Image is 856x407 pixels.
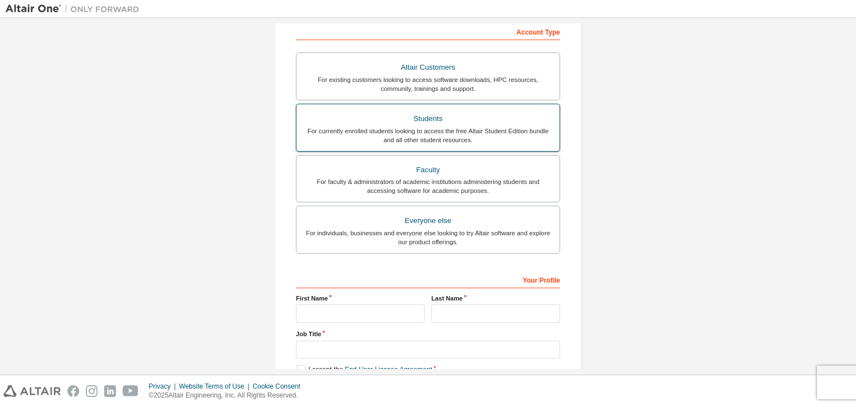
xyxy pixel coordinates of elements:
img: instagram.svg [86,385,98,397]
div: For faculty & administrators of academic institutions administering students and accessing softwa... [303,177,553,195]
div: Everyone else [303,213,553,229]
img: linkedin.svg [104,385,116,397]
img: facebook.svg [67,385,79,397]
div: Students [303,111,553,127]
div: For individuals, businesses and everyone else looking to try Altair software and explore our prod... [303,229,553,246]
div: Privacy [149,382,179,391]
div: Altair Customers [303,60,553,75]
div: For existing customers looking to access software downloads, HPC resources, community, trainings ... [303,75,553,93]
div: Your Profile [296,270,560,288]
div: Faculty [303,162,553,178]
p: © 2025 Altair Engineering, Inc. All Rights Reserved. [149,391,307,400]
label: Job Title [296,330,560,338]
div: Cookie Consent [252,382,307,391]
img: altair_logo.svg [3,385,61,397]
div: For currently enrolled students looking to access the free Altair Student Edition bundle and all ... [303,127,553,144]
img: youtube.svg [123,385,139,397]
img: Altair One [6,3,145,14]
div: Account Type [296,22,560,40]
label: Last Name [431,294,560,303]
a: End-User License Agreement [345,366,432,374]
label: I accept the [296,365,432,375]
div: Website Terms of Use [179,382,252,391]
label: First Name [296,294,425,303]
